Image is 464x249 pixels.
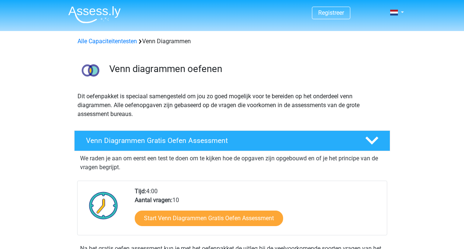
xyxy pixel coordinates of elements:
[71,130,393,151] a: Venn Diagrammen Gratis Oefen Assessment
[135,211,283,226] a: Start Venn Diagrammen Gratis Oefen Assessment
[318,9,344,16] a: Registreer
[75,37,390,46] div: Venn Diagrammen
[78,92,387,119] p: Dit oefenpakket is speciaal samengesteld om jou zo goed mogelijk voor te bereiden op het onderdee...
[129,187,386,235] div: 4:00 10
[80,154,384,172] p: We raden je aan om eerst een test te doen om te kijken hoe de opgaven zijn opgebouwd en of je het...
[85,187,122,224] img: Klok
[86,136,353,145] h4: Venn Diagrammen Gratis Oefen Assessment
[75,55,106,86] img: venn diagrammen
[135,197,172,204] b: Aantal vragen:
[135,188,146,195] b: Tijd:
[78,38,137,45] a: Alle Capaciteitentesten
[109,63,384,75] h3: Venn diagrammen oefenen
[68,6,121,23] img: Assessly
